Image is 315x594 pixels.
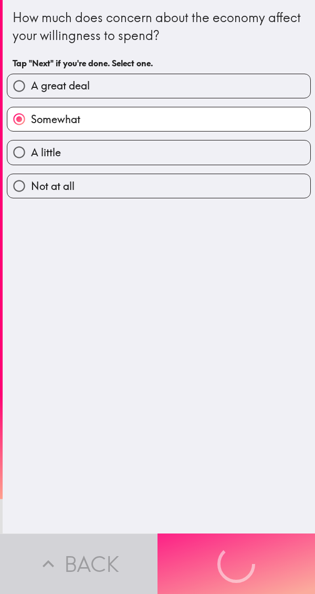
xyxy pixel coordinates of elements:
[31,78,90,93] span: A great deal
[31,145,61,160] span: A little
[13,57,305,69] h6: Tap "Next" if you're done. Select one.
[31,179,75,194] span: Not at all
[31,112,80,127] span: Somewhat
[7,107,310,131] button: Somewhat
[7,140,310,164] button: A little
[7,174,310,198] button: Not at all
[7,74,310,98] button: A great deal
[13,9,305,44] div: How much does concern about the economy affect your willingness to spend?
